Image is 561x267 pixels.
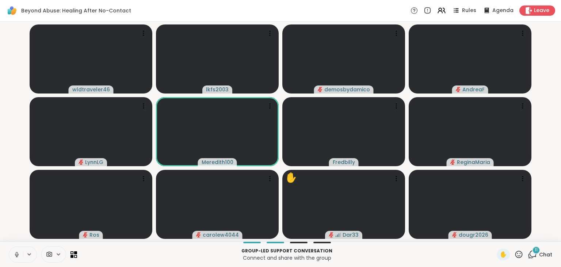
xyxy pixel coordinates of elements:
[534,7,549,14] span: Leave
[457,159,490,166] span: ReginaMaria
[285,171,297,185] div: ✋
[462,86,485,93] span: AndreaF
[89,231,99,239] span: Ros
[500,250,507,259] span: ✋
[196,232,201,237] span: audio-muted
[81,254,492,262] p: Connect and share with the group
[202,159,233,166] span: Meredith100
[535,247,538,253] span: 11
[206,86,229,93] span: lkfs2003
[343,231,359,239] span: Dar33
[79,160,84,165] span: audio-muted
[85,159,103,166] span: LynnLG
[452,232,457,237] span: audio-muted
[539,251,552,258] span: Chat
[492,7,514,14] span: Agenda
[83,232,88,237] span: audio-muted
[456,87,461,92] span: audio-muted
[462,7,476,14] span: Rules
[324,86,370,93] span: demosbydamico
[333,159,355,166] span: Fredbilly
[318,87,323,92] span: audio-muted
[459,231,488,239] span: dougr2026
[81,248,492,254] p: Group-led support conversation
[6,4,18,17] img: ShareWell Logomark
[203,231,239,239] span: carolew4044
[450,160,455,165] span: audio-muted
[329,232,334,237] span: audio-muted
[72,86,110,93] span: wldtraveler46
[21,7,131,14] span: Beyond Abuse: Healing After No-Contact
